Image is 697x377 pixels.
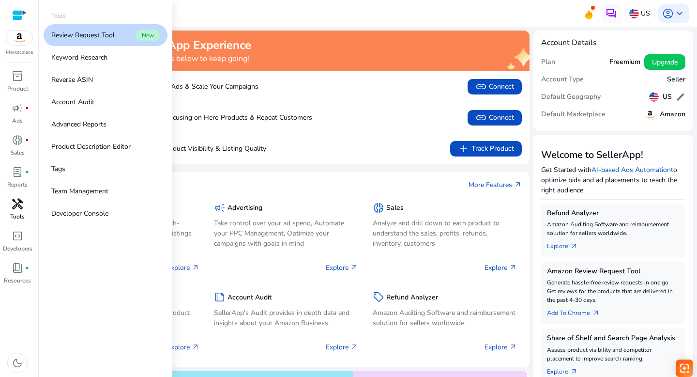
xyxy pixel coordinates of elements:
[475,112,487,124] span: link
[25,266,29,270] span: fiber_manual_record
[6,49,33,56] p: Marketplace
[51,75,93,85] p: Reverse ASIN
[12,198,23,210] span: handyman
[51,186,108,196] p: Team Management
[373,291,384,303] span: sell
[662,8,674,19] span: account_circle
[214,291,226,303] span: summarize
[458,143,514,155] span: Track Product
[485,342,517,352] p: Explore
[541,76,584,84] h5: Account Type
[6,31,32,45] img: amazon.svg
[547,267,680,276] h5: Amazon Review Request Tool
[12,166,23,178] span: lab_profile
[7,84,28,93] p: Product
[629,9,639,18] img: us.svg
[475,81,487,93] span: link
[469,180,522,190] a: More Featuresarrow_outward
[468,110,522,126] button: linkConnect
[547,304,607,318] a: Add To Chrome
[51,30,115,40] p: Review Request Tool
[136,30,160,41] span: New
[167,263,199,273] p: Explore
[591,165,671,174] a: AI-based Ads Automation
[214,202,226,214] span: campaign
[12,262,23,274] span: book_4
[51,52,107,63] p: Keyword Research
[541,38,685,47] h4: Account Details
[609,58,640,66] h5: Freemium
[4,276,31,285] p: Resources
[12,70,23,82] span: inventory_2
[547,209,680,218] h5: Refund Analyzer
[541,93,601,101] h5: Default Geography
[214,308,358,328] p: SellerApp's Audit provides in depth data and insights about your Amazon Business.
[350,264,358,271] span: arrow_outward
[541,58,555,66] h5: Plan
[25,106,29,110] span: fiber_manual_record
[386,294,438,302] h5: Refund Analyzer
[547,363,586,377] a: Explorearrow_outward
[644,109,656,120] img: amazon.svg
[485,263,517,273] p: Explore
[644,54,685,70] button: Upgrade
[676,92,685,102] span: edit
[3,244,32,253] p: Developers
[227,204,262,212] h5: Advertising
[10,212,25,221] p: Tools
[547,220,680,237] p: Amazon Auditing Software and reimbursement solution for sellers worldwide.
[25,138,29,142] span: fiber_manual_record
[350,343,358,351] span: arrow_outward
[11,148,25,157] p: Sales
[373,218,517,249] p: Analyze and drill down to each product to understand the sales, profits, refunds, inventory, cust...
[227,294,272,302] h5: Account Audit
[12,116,23,125] p: Ads
[51,119,106,129] p: Advanced Reports
[373,308,517,328] p: Amazon Auditing Software and reimbursement solution for sellers worldwide.
[12,230,23,242] span: code_blocks
[468,79,522,94] button: linkConnect
[167,342,199,352] p: Explore
[51,97,94,107] p: Account Audit
[51,164,65,174] p: Tags
[541,165,685,195] p: Get Started with to optimize bids and ad placements to reach the right audience
[475,81,514,93] span: Connect
[667,76,685,84] h5: Seller
[51,141,131,152] p: Product Description Editor
[509,343,517,351] span: arrow_outward
[12,102,23,114] span: campaign
[547,346,680,363] p: Assess product visibility and competitor placement to improve search ranking.
[541,149,685,161] h3: Welcome to SellerApp!
[192,343,199,351] span: arrow_outward
[51,208,108,219] p: Developer Console
[570,368,578,376] span: arrow_outward
[570,242,578,250] span: arrow_outward
[192,264,199,271] span: arrow_outward
[674,8,685,19] span: keyboard_arrow_down
[663,93,672,101] h5: US
[649,92,659,102] img: us.svg
[386,204,404,212] h5: Sales
[475,112,514,124] span: Connect
[12,134,23,146] span: donut_small
[541,110,606,119] h5: Default Marketplace
[514,181,522,188] span: arrow_outward
[68,112,312,123] p: Boost Sales by Focusing on Hero Products & Repeat Customers
[547,237,586,251] a: Explorearrow_outward
[652,57,678,67] span: Upgrade
[458,143,470,155] span: add
[7,180,28,189] p: Reports
[12,357,23,369] span: dark_mode
[373,202,384,214] span: donut_small
[25,170,29,174] span: fiber_manual_record
[326,263,358,273] p: Explore
[450,141,522,157] button: addTrack Product
[641,5,650,22] p: US
[214,218,358,249] p: Take control over your ad spend, Automate your PPC Management, Optimize your campaigns with goals...
[592,309,600,317] span: arrow_outward
[547,278,680,304] p: Generate hassle-free review requests in one go. Get reviews for the products that are delivered i...
[51,12,66,20] p: Tools
[660,110,685,119] h5: Amazon
[326,342,358,352] p: Explore
[547,334,680,343] h5: Share of Shelf and Search Page Analysis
